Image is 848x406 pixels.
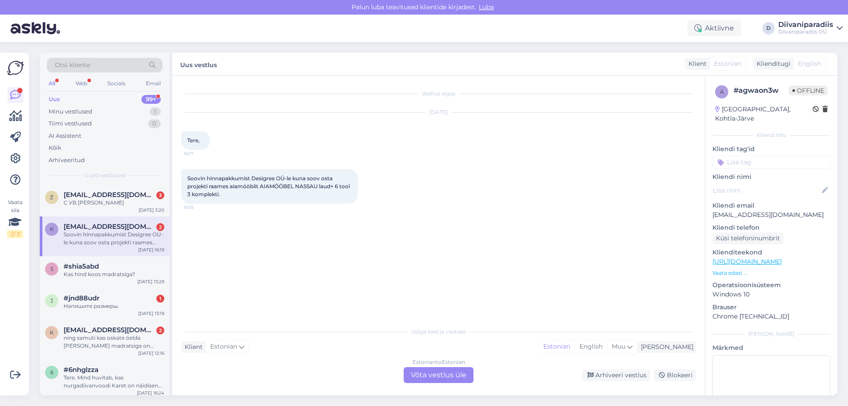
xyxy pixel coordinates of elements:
div: Email [144,78,163,89]
div: Uus [49,95,60,104]
div: 0 [148,119,161,128]
div: 1 [150,107,161,116]
div: Kas hind koos madratsiga? [64,270,164,278]
div: Valige keel ja vastake [181,328,696,336]
div: Küsi telefoninumbrit [712,232,784,244]
p: Operatsioonisüsteem [712,281,830,290]
div: [DATE] 3:20 [139,207,164,213]
p: Kliendi telefon [712,223,830,232]
div: [PERSON_NAME] [712,330,830,338]
p: Märkmed [712,343,830,353]
div: Klient [685,59,707,68]
span: s [50,266,53,272]
div: Diivaniparadiis [778,21,833,28]
span: karmenkilk1@gmail.com [64,326,155,334]
span: English [798,59,821,68]
div: AI Assistent [49,132,81,140]
span: Offline [789,86,828,95]
span: Uued vestlused [84,171,125,179]
div: Kliendi info [712,131,830,139]
div: Aktiivne [687,20,741,36]
div: Diivaniparadiis OÜ [778,28,833,35]
div: [PERSON_NAME] [637,342,693,352]
div: [GEOGRAPHIC_DATA], Kohtla-Järve [715,105,813,123]
span: klaire.vaher0@gmail.com [64,223,155,231]
div: Klient [181,342,203,352]
div: [DATE] 13:29 [137,278,164,285]
span: Tere, [187,137,200,144]
span: j [50,297,53,304]
span: Luba [476,3,496,11]
div: Estonian [539,340,575,353]
span: k [50,329,54,336]
img: Askly Logo [7,60,24,76]
div: ning samuti kas oskate öelda [PERSON_NAME] madratsiga on toode näidisena Järve keskuse poes väljas? [64,334,164,350]
input: Lisa tag [712,156,830,169]
a: DiivaniparadiisDiivaniparadiis OÜ [778,21,843,35]
div: Vaata siia [7,198,23,238]
span: 16:19 [184,204,217,211]
div: Web [74,78,89,89]
div: Minu vestlused [49,107,92,116]
div: Võta vestlus üle [404,367,473,383]
div: Tere. Mind huvitab, kas nurgadiivanvoodi Karet on näidisena olemas ka Tallinna kaupluses? [64,374,164,390]
div: [DATE] 16:24 [137,390,164,396]
span: Estonian [714,59,741,68]
span: k [50,226,54,232]
a: [URL][DOMAIN_NAME] [712,258,782,266]
div: [DATE] 12:16 [138,350,164,357]
div: Tiimi vestlused [49,119,92,128]
span: Otsi kliente [55,61,90,70]
p: Windows 10 [712,290,830,299]
span: zban@list.ru [64,191,155,199]
span: Estonian [210,342,237,352]
div: [DATE] 16:19 [138,247,164,253]
span: Soovin hinnapakkumist Desigree OÜ-le kuna soov osta projekti raames aiamööblit AIAMÖÖBEL NASSAU l... [187,175,352,197]
div: All [47,78,57,89]
div: [DATE] 13:19 [138,310,164,317]
div: 3 [156,191,164,199]
p: Kliendi nimi [712,172,830,182]
div: С УВ.[PERSON_NAME] [64,199,164,207]
div: Arhiveeritud [49,156,85,165]
label: Uus vestlus [180,58,217,70]
div: Напишите размеры. [64,302,164,310]
div: English [575,340,607,353]
div: [DATE] [181,108,696,116]
div: 2 [156,326,164,334]
input: Lisa nimi [713,186,820,195]
div: 1 [156,295,164,303]
div: Estonian to Estonian [413,358,465,366]
p: Kliendi email [712,201,830,210]
div: # agwaon3w [734,85,789,96]
div: 2 [156,223,164,231]
span: z [50,194,53,201]
div: Vestlus algas [181,90,696,98]
p: [EMAIL_ADDRESS][DOMAIN_NAME] [712,210,830,220]
span: 16:17 [184,150,217,157]
div: D [762,22,775,34]
div: Klienditugi [753,59,791,68]
div: Socials [106,78,127,89]
div: Soovin hinnapakkumist Desigree OÜ-le kuna soov osta projekti raames aiamööblit AIAMÖÖBEL NASSAU l... [64,231,164,247]
span: #6nhglzza [64,366,98,374]
div: 2 / 3 [7,230,23,238]
div: 99+ [141,95,161,104]
div: Blokeeri [654,369,696,381]
p: Chrome [TECHNICAL_ID] [712,312,830,321]
div: Kõik [49,144,61,152]
span: #jnd88udr [64,294,99,302]
p: Brauser [712,303,830,312]
p: Klienditeekond [712,248,830,257]
p: Vaata edasi ... [712,269,830,277]
span: Muu [612,342,625,350]
span: 6 [50,369,53,376]
p: Kliendi tag'id [712,144,830,154]
span: #shia5abd [64,262,99,270]
div: Arhiveeri vestlus [582,369,650,381]
span: a [720,88,724,95]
